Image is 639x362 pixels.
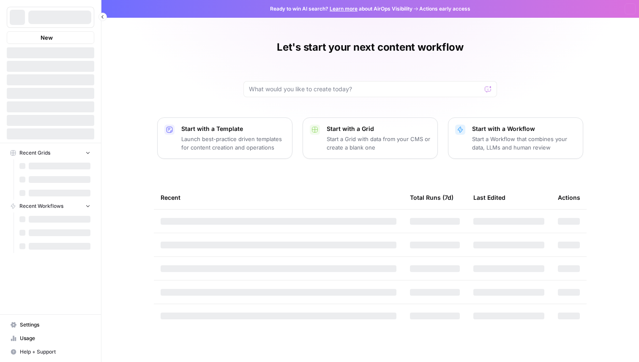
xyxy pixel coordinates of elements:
[7,31,94,44] button: New
[410,186,453,209] div: Total Runs (7d)
[330,5,358,12] a: Learn more
[19,149,50,157] span: Recent Grids
[20,348,90,356] span: Help + Support
[303,117,438,159] button: Start with a GridStart a Grid with data from your CMS or create a blank one
[270,5,412,13] span: Ready to win AI search? about AirOps Visibility
[473,186,505,209] div: Last Edited
[41,33,53,42] span: New
[558,186,580,209] div: Actions
[472,125,576,133] p: Start with a Workflow
[157,117,292,159] button: Start with a TemplateLaunch best-practice driven templates for content creation and operations
[7,200,94,212] button: Recent Workflows
[181,135,285,152] p: Launch best-practice driven templates for content creation and operations
[7,345,94,359] button: Help + Support
[20,335,90,342] span: Usage
[277,41,464,54] h1: Let's start your next content workflow
[249,85,481,93] input: What would you like to create today?
[7,318,94,332] a: Settings
[19,202,63,210] span: Recent Workflows
[161,186,396,209] div: Recent
[472,135,576,152] p: Start a Workflow that combines your data, LLMs and human review
[181,125,285,133] p: Start with a Template
[7,332,94,345] a: Usage
[419,5,470,13] span: Actions early access
[20,321,90,329] span: Settings
[7,147,94,159] button: Recent Grids
[327,125,431,133] p: Start with a Grid
[327,135,431,152] p: Start a Grid with data from your CMS or create a blank one
[448,117,583,159] button: Start with a WorkflowStart a Workflow that combines your data, LLMs and human review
